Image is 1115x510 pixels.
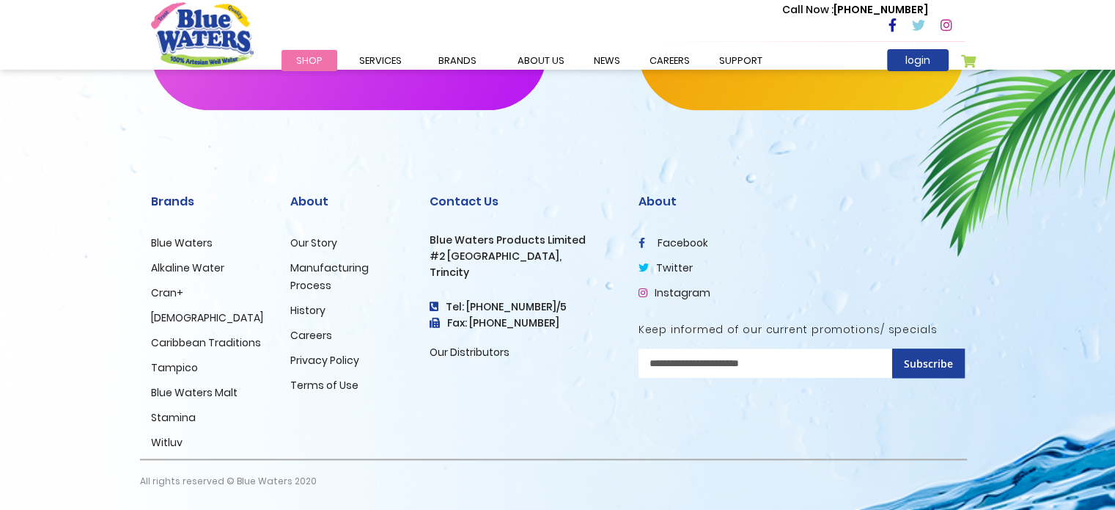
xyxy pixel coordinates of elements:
[887,49,949,71] a: login
[140,460,317,503] p: All rights reserved © Blue Waters 2020
[430,250,617,263] h3: #2 [GEOGRAPHIC_DATA],
[151,2,254,67] a: store logo
[151,194,268,208] h2: Brands
[290,261,369,293] a: Manufacturing Process
[290,378,358,393] a: Terms of Use
[296,54,323,68] span: Shop
[430,317,617,329] h3: Fax: [PHONE_NUMBER]
[635,50,704,71] a: careers
[290,353,359,368] a: Privacy Policy
[151,236,213,250] a: Blue Waters
[639,324,965,336] h5: Keep informed of our current promotions/ specials
[503,50,579,71] a: about us
[639,236,708,250] a: facebook
[782,2,928,18] p: [PHONE_NUMBER]
[430,266,617,279] h3: Trincity
[151,435,183,450] a: Witluv
[290,194,408,208] h2: About
[639,194,965,208] h2: About
[151,310,263,325] a: [DEMOGRAPHIC_DATA]
[151,410,196,425] a: Stamina
[290,236,337,250] a: Our Story
[579,50,635,71] a: News
[430,345,509,360] a: Our Distributors
[430,234,617,247] h3: Blue Waters Products Limited
[782,2,834,17] span: Call Now :
[151,261,224,275] a: Alkaline Water
[704,50,777,71] a: support
[639,285,710,300] a: Instagram
[639,261,693,275] a: twitter
[438,54,476,68] span: Brands
[290,303,325,318] a: History
[430,194,617,208] h2: Contact Us
[151,335,261,350] a: Caribbean Traditions
[892,349,965,378] button: Subscribe
[151,360,198,375] a: Tampico
[151,385,238,400] a: Blue Waters Malt
[359,54,402,68] span: Services
[290,328,332,343] a: Careers
[430,301,617,313] h4: Tel: [PHONE_NUMBER]/5
[151,285,183,300] a: Cran+
[904,357,953,371] span: Subscribe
